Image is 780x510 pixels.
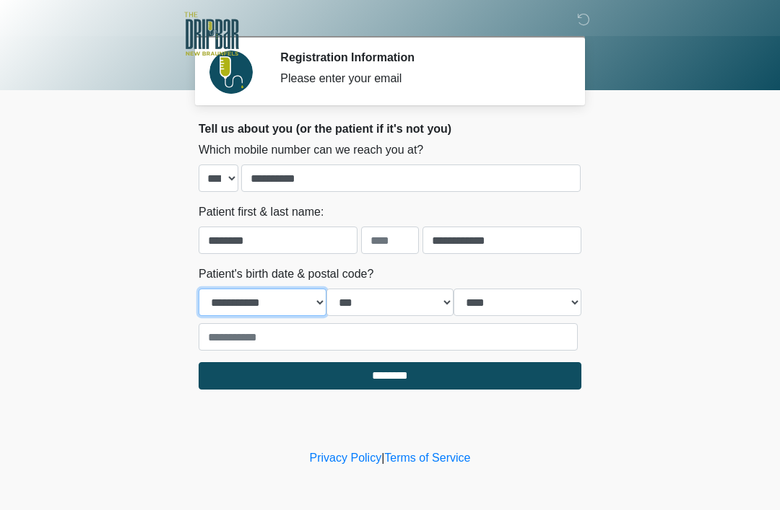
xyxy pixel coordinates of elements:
[199,122,581,136] h2: Tell us about you (or the patient if it's not you)
[199,141,423,159] label: Which mobile number can we reach you at?
[199,203,324,221] label: Patient first & last name:
[280,70,560,87] div: Please enter your email
[209,50,253,94] img: Agent Avatar
[381,452,384,464] a: |
[184,11,239,58] img: The DRIPBaR - New Braunfels Logo
[199,265,373,283] label: Patient's birth date & postal code?
[310,452,382,464] a: Privacy Policy
[384,452,470,464] a: Terms of Service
